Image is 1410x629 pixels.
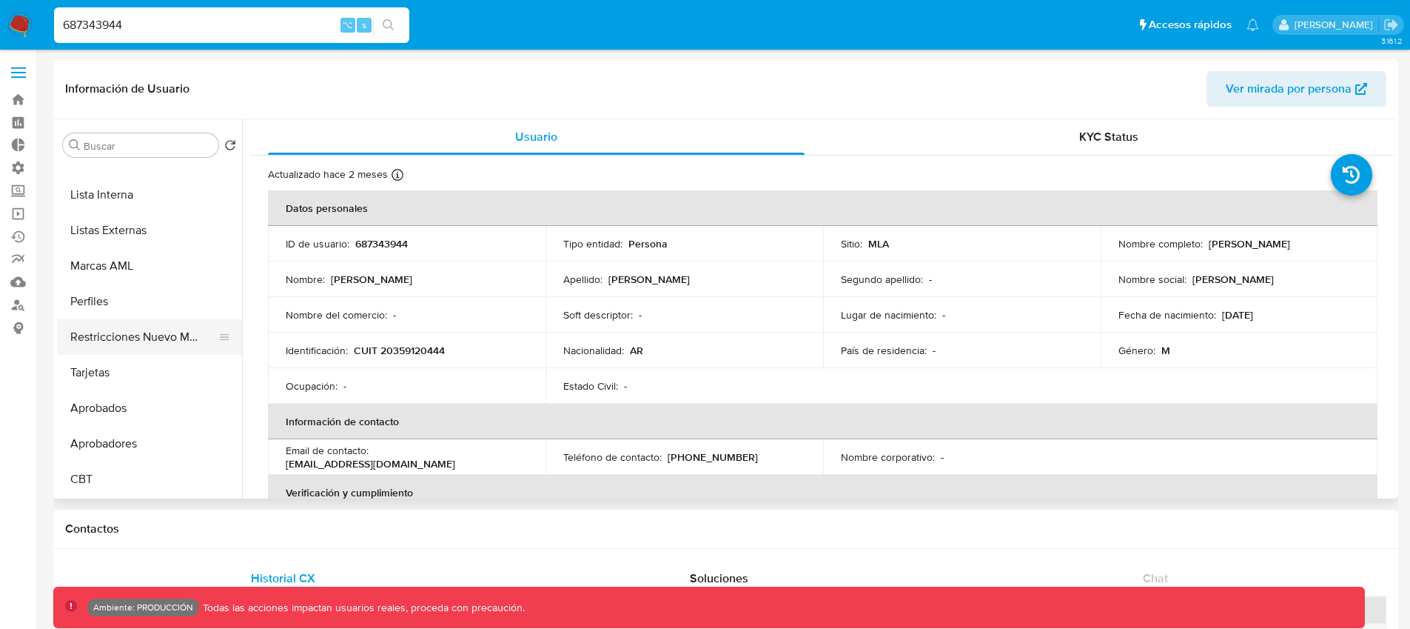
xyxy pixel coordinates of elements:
button: Restricciones Nuevo Mundo [57,319,230,355]
h1: Contactos [65,522,1386,536]
h1: Información de Usuario [65,81,189,96]
p: Nombre : [286,273,325,286]
span: KYC Status [1079,128,1138,145]
p: Lugar de nacimiento : [841,308,936,322]
button: Marcas AML [57,248,242,284]
p: ID de usuario : [286,237,349,250]
p: AR [630,344,643,357]
p: Soft descriptor : [563,308,633,322]
p: Ocupación : [286,379,338,393]
p: - [929,273,932,286]
a: Notificaciones [1246,19,1259,31]
p: - [624,379,627,393]
p: Segundo apellido : [841,273,923,286]
p: Teléfono de contacto : [563,450,662,464]
input: Buscar [84,139,212,153]
p: - [343,379,346,393]
p: federico.falavigna@mercadolibre.com [1295,18,1378,32]
button: Tarjetas [57,355,242,390]
p: Nombre del comercio : [286,308,387,322]
span: ⌥ [342,18,353,32]
span: s [362,18,366,32]
p: Nombre corporativo : [841,450,935,464]
p: Nombre social : [1118,273,1186,286]
th: Información de contacto [268,404,1377,439]
p: M [1161,344,1170,357]
p: Ambiente: PRODUCCIÓN [93,605,193,610]
button: Ver mirada por persona [1206,71,1386,107]
p: [EMAIL_ADDRESS][DOMAIN_NAME] [286,457,455,470]
p: Nombre completo : [1118,237,1203,250]
p: Actualizado hace 2 meses [268,167,388,182]
p: [PERSON_NAME] [1209,237,1290,250]
button: CBT [57,462,242,497]
p: - [933,344,936,357]
span: Chat [1143,570,1168,587]
button: Aprobadores [57,426,242,462]
span: Soluciones [690,570,748,587]
p: Género : [1118,344,1155,357]
p: Email de contacto : [286,444,369,457]
span: Usuario [515,128,557,145]
p: MLA [868,237,889,250]
p: Identificación : [286,344,348,357]
p: - [942,308,945,322]
p: - [393,308,396,322]
p: CUIT 20359120444 [354,344,445,357]
p: Persona [628,237,668,250]
p: Sitio : [841,237,862,250]
p: [PERSON_NAME] [1192,273,1274,286]
p: 687343944 [355,237,408,250]
th: Datos personales [268,190,1377,226]
button: Aprobados [57,390,242,426]
button: Perfiles [57,284,242,319]
p: - [639,308,642,322]
button: Listas Externas [57,213,242,248]
p: País de residencia : [841,344,927,357]
button: Buscar [69,139,81,151]
p: Apellido : [563,273,602,286]
button: Volver al orden por defecto [224,139,236,156]
span: Ver mirada por persona [1226,71,1352,107]
p: [PHONE_NUMBER] [668,450,758,464]
input: Buscar usuario o caso... [54,16,409,35]
p: Nacionalidad : [563,344,624,357]
p: Estado Civil : [563,379,618,393]
a: Salir [1383,17,1399,33]
p: [PERSON_NAME] [608,273,690,286]
button: Lista Interna [57,177,242,213]
span: Historial CX [251,570,315,587]
span: Accesos rápidos [1149,17,1232,33]
p: [PERSON_NAME] [331,273,412,286]
p: [DATE] [1222,308,1253,322]
p: Fecha de nacimiento : [1118,308,1216,322]
button: search-icon [373,15,403,36]
p: Todas las acciones impactan usuarios reales, proceda con precaución. [199,601,525,615]
p: Tipo entidad : [563,237,622,250]
th: Verificación y cumplimiento [268,475,1377,510]
p: - [941,450,944,464]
